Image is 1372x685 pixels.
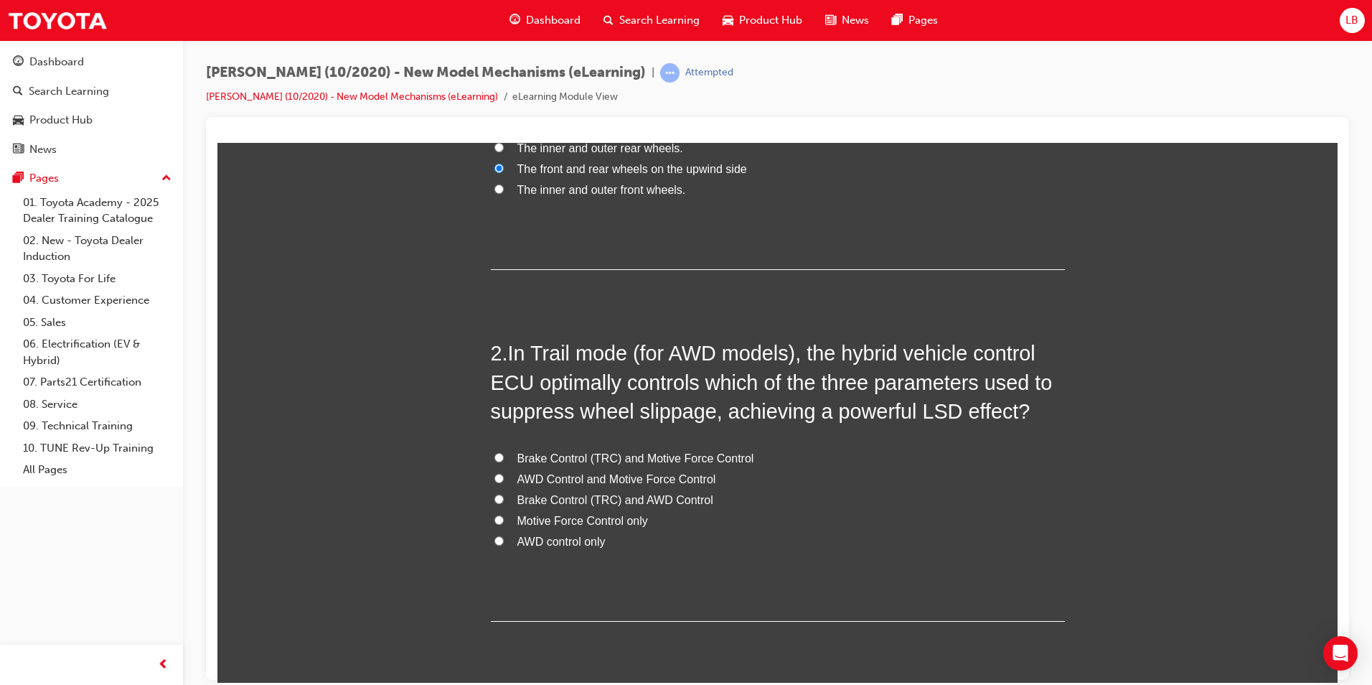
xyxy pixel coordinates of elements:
[206,65,646,81] span: [PERSON_NAME] (10/2020) - New Model Mechanisms (eLearning)
[509,11,520,29] span: guage-icon
[29,54,84,70] div: Dashboard
[652,65,654,81] span: |
[29,170,59,187] div: Pages
[13,172,24,185] span: pages-icon
[158,656,169,674] span: prev-icon
[17,289,177,312] a: 04. Customer Experience
[685,66,733,80] div: Attempted
[17,268,177,290] a: 03. Toyota For Life
[17,459,177,481] a: All Pages
[29,112,93,129] div: Product Hub
[6,165,177,192] button: Pages
[739,12,802,29] span: Product Hub
[498,6,592,35] a: guage-iconDashboard
[6,46,177,165] button: DashboardSearch LearningProduct HubNews
[300,309,537,322] span: Brake Control (TRC) and Motive Force Control
[892,11,903,29] span: pages-icon
[277,352,286,361] input: Brake Control (TRC) and AWD Control
[13,114,24,127] span: car-icon
[842,12,869,29] span: News
[723,11,733,29] span: car-icon
[880,6,949,35] a: pages-iconPages
[13,144,24,157] span: news-icon
[277,42,286,51] input: The inner and outer front wheels.
[908,12,938,29] span: Pages
[161,169,171,188] span: up-icon
[825,11,836,29] span: news-icon
[17,415,177,437] a: 09. Technical Training
[273,199,835,280] span: In Trail mode (for AWD models), the hybrid vehicle control ECU optimally controls which of the th...
[660,63,680,83] span: learningRecordVerb_ATTEMPT-icon
[17,393,177,416] a: 08. Service
[17,333,177,371] a: 06. Electrification (EV & Hybrid)
[814,6,880,35] a: news-iconNews
[6,49,177,75] a: Dashboard
[277,393,286,403] input: AWD control only
[300,351,496,363] span: Brake Control (TRC) and AWD Control
[1323,636,1358,671] div: Open Intercom Messenger
[273,196,847,283] h2: 2 .
[619,12,700,29] span: Search Learning
[17,312,177,334] a: 05. Sales
[7,4,108,37] img: Trak
[277,310,286,320] input: Brake Control (TRC) and Motive Force Control
[300,372,431,384] span: Motive Force Control only
[277,331,286,340] input: AWD Control and Motive Force Control
[6,136,177,163] a: News
[277,21,286,30] input: The front and rear wheels on the upwind side
[603,11,614,29] span: search-icon
[300,330,499,342] span: AWD Control and Motive Force Control
[29,83,109,100] div: Search Learning
[206,90,498,103] a: [PERSON_NAME] (10/2020) - New Model Mechanisms (eLearning)
[711,6,814,35] a: car-iconProduct Hub
[29,141,57,158] div: News
[17,371,177,393] a: 07. Parts21 Certification
[13,85,23,98] span: search-icon
[6,107,177,134] a: Product Hub
[526,12,581,29] span: Dashboard
[512,89,618,106] li: eLearning Module View
[17,437,177,460] a: 10. TUNE Rev-Up Training
[300,41,469,53] span: The inner and outer front wheels.
[13,56,24,69] span: guage-icon
[1345,12,1358,29] span: LB
[592,6,711,35] a: search-iconSearch Learning
[17,230,177,268] a: 02. New - Toyota Dealer Induction
[17,192,177,230] a: 01. Toyota Academy - 2025 Dealer Training Catalogue
[1340,8,1365,33] button: LB
[300,20,530,32] span: The front and rear wheels on the upwind side
[277,373,286,382] input: Motive Force Control only
[300,393,388,405] span: AWD control only
[6,78,177,105] a: Search Learning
